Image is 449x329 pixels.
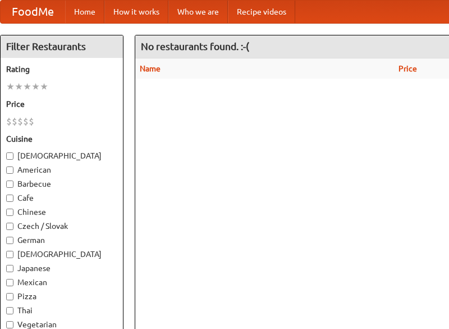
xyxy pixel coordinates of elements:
input: Thai [6,307,13,314]
li: ★ [15,80,23,93]
a: Recipe videos [228,1,295,23]
li: $ [6,115,12,128]
ng-pluralize: No restaurants found. :-( [141,41,249,52]
label: Pizza [6,291,117,302]
li: ★ [6,80,15,93]
a: Price [398,64,417,73]
input: Pizza [6,293,13,300]
input: Japanese [6,265,13,272]
a: FoodMe [1,1,65,23]
label: Mexican [6,277,117,288]
h5: Rating [6,64,117,75]
a: Who we are [168,1,228,23]
input: Vegetarian [6,321,13,328]
label: Cafe [6,192,117,204]
h5: Price [6,98,117,110]
h4: Filter Restaurants [1,35,123,58]
li: ★ [31,80,40,93]
a: How it works [104,1,168,23]
label: [DEMOGRAPHIC_DATA] [6,150,117,161]
input: German [6,237,13,244]
input: Chinese [6,209,13,216]
li: ★ [40,80,48,93]
input: American [6,166,13,174]
input: Barbecue [6,181,13,188]
li: ★ [23,80,31,93]
label: Barbecue [6,178,117,190]
label: Chinese [6,206,117,218]
label: American [6,164,117,175]
label: German [6,235,117,246]
label: Japanese [6,263,117,274]
li: $ [17,115,23,128]
input: Cafe [6,195,13,202]
li: $ [23,115,29,128]
label: Thai [6,305,117,316]
a: Name [140,64,161,73]
input: Czech / Slovak [6,223,13,230]
label: Czech / Slovak [6,220,117,232]
input: [DEMOGRAPHIC_DATA] [6,251,13,258]
li: $ [12,115,17,128]
h5: Cuisine [6,133,117,145]
a: Home [65,1,104,23]
label: [DEMOGRAPHIC_DATA] [6,249,117,260]
li: $ [29,115,34,128]
input: Mexican [6,279,13,286]
input: [DEMOGRAPHIC_DATA] [6,152,13,160]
